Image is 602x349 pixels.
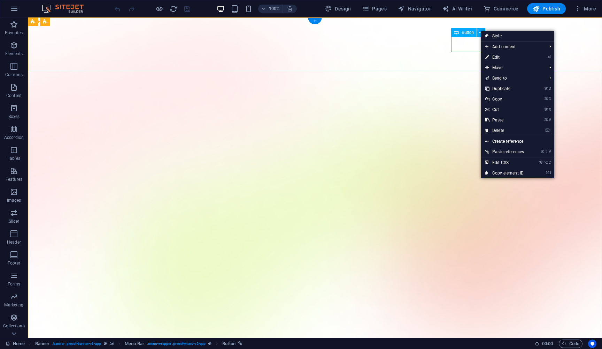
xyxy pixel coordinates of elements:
span: . banner .preset-banner-v3-app [52,340,101,348]
span: Add content [481,42,544,52]
i: C [549,97,551,101]
h6: 100% [269,5,280,13]
span: Click to select. Double-click to edit [125,340,144,348]
a: ⏎Edit [481,52,528,62]
p: Tables [8,156,20,161]
a: Click to cancel selection. Double-click to open Pages [6,340,25,348]
a: Create reference [481,136,554,147]
p: Footer [8,260,20,266]
i: ⌘ [544,107,548,112]
button: Usercentrics [588,340,596,348]
a: ⌘CCopy [481,94,528,104]
button: Design [322,3,354,14]
button: More [571,3,599,14]
span: . menu-wrapper .preset-menu-v2-app [147,340,206,348]
i: C [549,160,551,165]
img: Editor Logo [40,5,92,13]
span: Navigator [398,5,431,12]
a: ⌘DDuplicate [481,83,528,94]
p: Slider [9,218,20,224]
i: ⌘ [540,149,544,154]
button: Click here to leave preview mode and continue editing [155,5,163,13]
span: Design [325,5,351,12]
p: Collections [3,323,24,329]
span: Button [462,30,474,35]
i: This element is a customizable preset [104,342,107,346]
p: Marketing [4,302,23,308]
span: Move [481,62,544,73]
i: V [549,149,551,154]
button: Pages [360,3,389,14]
p: Content [6,93,22,98]
span: Commerce [484,5,519,12]
span: Click to select. Double-click to edit [35,340,50,348]
i: ⌘ [539,160,543,165]
i: ⏎ [548,55,551,59]
p: Forms [8,281,20,287]
i: ⌘ [546,171,549,175]
i: D [549,86,551,91]
span: Pages [362,5,387,12]
button: reload [169,5,177,13]
i: ⌘ [544,118,548,122]
span: Code [562,340,579,348]
span: More [574,5,596,12]
span: Publish [533,5,560,12]
p: Boxes [8,114,20,119]
p: Features [6,177,22,182]
button: Publish [527,3,566,14]
p: Header [7,239,21,245]
div: + [308,18,322,24]
i: This element is linked [238,342,242,346]
p: Images [7,198,21,203]
span: Click to select. Double-click to edit [222,340,236,348]
i: ⇧ [545,149,548,154]
i: ⌦ [545,128,551,133]
button: AI Writer [439,3,475,14]
span: 00 00 [542,340,553,348]
a: ⌘ICopy element ID [481,168,528,178]
a: ⌘⇧VPaste references [481,147,528,157]
button: Navigator [395,3,434,14]
i: Reload page [169,5,177,13]
p: Accordion [4,135,24,140]
i: I [550,171,551,175]
p: Columns [5,72,23,77]
h6: Session time [535,340,553,348]
span: AI Writer [442,5,472,12]
p: Elements [5,51,23,57]
a: ⌘VPaste [481,115,528,125]
i: This element is a customizable preset [208,342,211,346]
a: ⌘⌥CEdit CSS [481,157,528,168]
i: On resize automatically adjust zoom level to fit chosen device. [287,6,293,12]
i: ⌥ [543,160,548,165]
span: : [547,341,548,346]
a: ⌘XCut [481,104,528,115]
i: X [549,107,551,112]
a: Style [481,31,554,41]
a: Send to [481,73,544,83]
i: ⌘ [544,97,548,101]
p: Favorites [5,30,23,36]
div: Design (Ctrl+Alt+Y) [322,3,354,14]
i: V [549,118,551,122]
nav: breadcrumb [35,340,242,348]
button: Commerce [481,3,522,14]
a: ⌦Delete [481,125,528,136]
i: This element contains a background [110,342,114,346]
i: ⌘ [544,86,548,91]
button: Code [559,340,582,348]
button: 100% [258,5,283,13]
